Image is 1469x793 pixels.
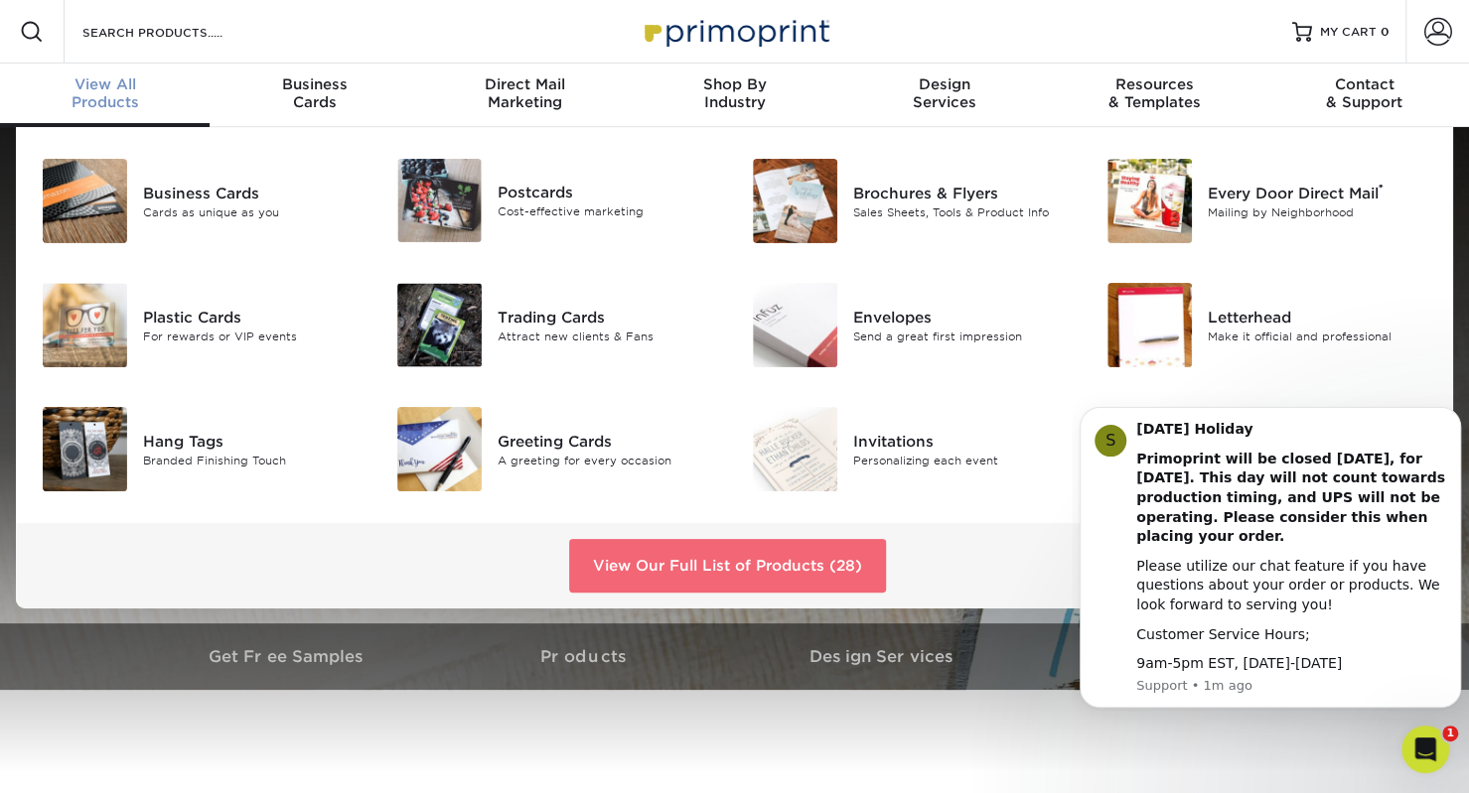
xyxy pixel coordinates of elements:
div: Industry [630,75,839,111]
a: Letterhead Letterhead Make it official and professional [1104,275,1429,375]
a: Trading Cards Trading Cards Attract new clients & Fans [394,275,719,375]
div: Greeting Cards [498,430,719,452]
a: Brochures & Flyers Brochures & Flyers Sales Sheets, Tools & Product Info [750,151,1075,251]
div: Every Door Direct Mail [1208,182,1429,203]
div: Trading Cards [498,306,719,328]
div: Services [839,75,1049,111]
a: Resources& Templates [1049,64,1258,127]
a: Envelopes Envelopes Send a great first impression [750,275,1075,375]
div: Mailing by Neighborhood [1208,203,1429,220]
a: Plastic Cards Plastic Cards For rewards or VIP events [40,275,365,375]
a: Greeting Cards Greeting Cards A greeting for every occasion [394,399,719,499]
div: Envelopes [853,306,1075,328]
iframe: Intercom notifications message [1072,378,1469,739]
a: Hang Tags Hang Tags Branded Finishing Touch [40,399,365,499]
a: Every Door Direct Mail Every Door Direct Mail® Mailing by Neighborhood [1104,151,1429,251]
img: Business Cards [43,159,127,243]
img: Every Door Direct Mail [1107,159,1192,243]
div: & Support [1259,75,1469,111]
div: & Templates [1049,75,1258,111]
img: Postcards [397,159,482,242]
div: Invitations [853,430,1075,452]
a: View Our Full List of Products (28) [569,539,886,593]
div: Attract new clients & Fans [498,328,719,344]
div: Brochures & Flyers [853,182,1075,203]
span: 1 [1442,726,1458,741]
div: A greeting for every occasion [498,452,719,468]
div: Send a great first impression [853,328,1075,344]
img: Greeting Cards [397,407,482,491]
img: Hang Tags [43,407,127,491]
img: Invitations [753,407,837,491]
a: Postcards Postcards Cost-effective marketing [394,151,719,250]
div: Postcards [498,182,719,203]
span: Direct Mail [420,75,630,93]
img: Letterhead [1107,283,1192,367]
a: Invitations Invitations Personalizing each event [750,399,1075,499]
span: Resources [1049,75,1258,93]
a: DesignServices [839,64,1049,127]
span: MY CART [1320,24,1377,41]
div: Cards as unique as you [143,203,365,220]
div: Sales Sheets, Tools & Product Info [853,203,1075,220]
span: Contact [1259,75,1469,93]
a: Direct MailMarketing [420,64,630,127]
a: Business Cards Business Cards Cards as unique as you [40,151,365,251]
span: Design [839,75,1049,93]
div: Make it official and professional [1208,328,1429,344]
div: Cost-effective marketing [498,203,719,220]
a: Contact& Support [1259,64,1469,127]
a: Shop ByIndustry [630,64,839,127]
div: Marketing [420,75,630,111]
img: Envelopes [753,283,837,367]
img: Trading Cards [397,283,482,367]
div: Plastic Cards [143,306,365,328]
div: For rewards or VIP events [143,328,365,344]
div: Personalizing each event [853,452,1075,468]
input: SEARCH PRODUCTS..... [80,20,274,44]
a: BusinessCards [210,64,419,127]
span: Business [210,75,419,93]
img: Primoprint [636,10,834,53]
sup: ® [1379,182,1384,196]
img: Brochures & Flyers [753,159,837,243]
span: Shop By [630,75,839,93]
img: Plastic Cards [43,283,127,367]
iframe: Intercom live chat [1401,726,1449,773]
div: Letterhead [1208,306,1429,328]
div: Hang Tags [143,430,365,452]
div: Cards [210,75,419,111]
span: 0 [1381,25,1390,39]
div: Branded Finishing Touch [143,452,365,468]
div: Business Cards [143,182,365,203]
